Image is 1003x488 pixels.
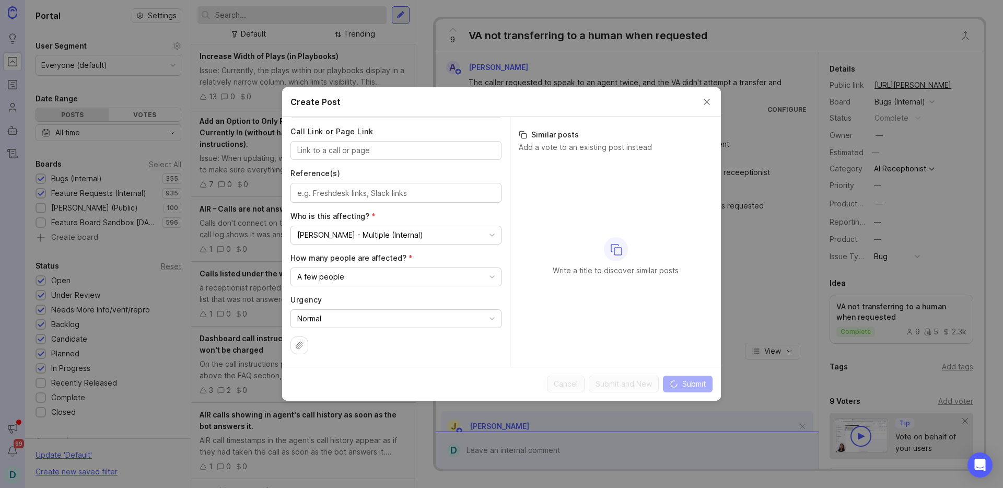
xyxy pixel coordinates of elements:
[297,271,344,283] div: A few people
[290,253,413,262] span: How many people are affected? (required)
[967,452,993,478] div: Open Intercom Messenger
[290,212,376,220] span: Who is this affecting? (required)
[290,295,501,305] label: Urgency
[701,96,713,108] button: Close create post modal
[553,265,679,276] p: Write a title to discover similar posts
[519,142,713,153] p: Add a vote to an existing post instead
[519,130,713,140] h3: Similar posts
[297,229,423,241] div: [PERSON_NAME] - Multiple (Internal)
[290,126,501,137] label: Call Link or Page Link
[297,313,321,324] div: Normal
[290,96,341,108] h2: Create Post
[297,145,495,156] input: Link to a call or page
[290,168,501,179] label: Reference(s)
